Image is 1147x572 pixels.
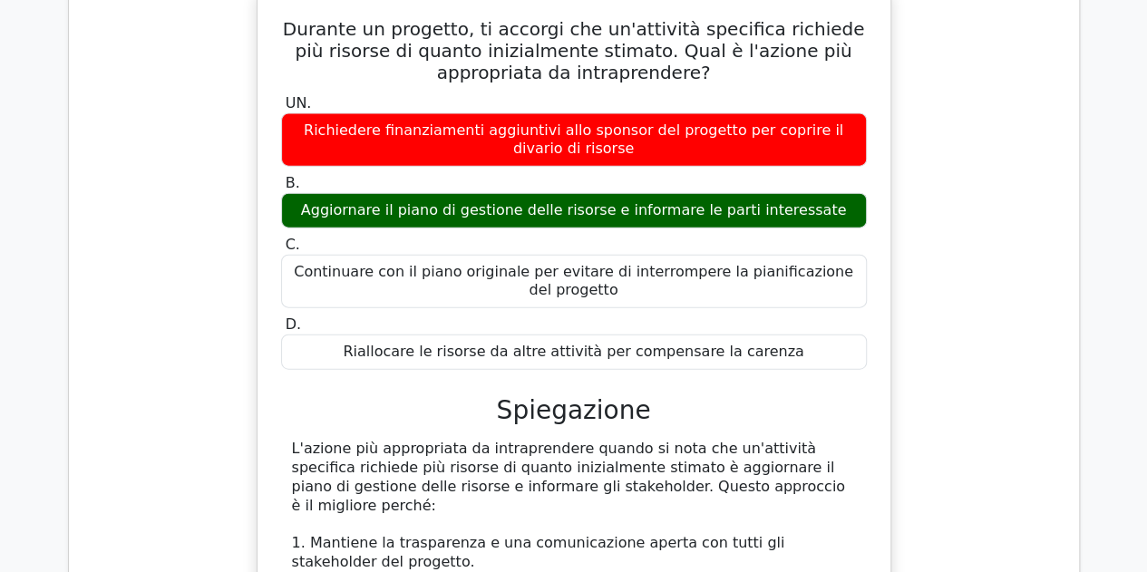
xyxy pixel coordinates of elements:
font: C. [286,236,300,253]
font: Riallocare le risorse da altre attività per compensare la carenza [343,343,803,360]
font: B. [286,174,300,191]
font: Richiedere finanziamenti aggiuntivi allo sponsor del progetto per coprire il divario di risorse [304,121,843,158]
font: UN. [286,94,312,111]
font: Aggiornare il piano di gestione delle risorse e informare le parti interessate [301,201,847,218]
font: Spiegazione [496,395,650,425]
font: Continuare con il piano originale per evitare di interrompere la pianificazione del progetto [294,263,853,299]
font: Durante un progetto, ti accorgi che un'attività specifica richiede più risorse di quanto inizialm... [283,18,865,83]
font: 1. Mantiene la trasparenza e una comunicazione aperta con tutti gli stakeholder del progetto. [292,534,785,570]
font: L'azione più appropriata da intraprendere quando si nota che un'attività specifica richiede più r... [292,440,845,513]
font: D. [286,315,301,333]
